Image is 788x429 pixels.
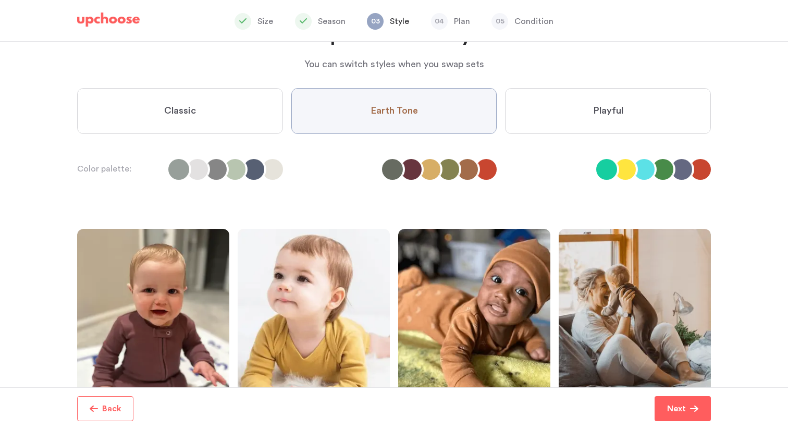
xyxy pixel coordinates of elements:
[667,402,686,415] p: Next
[491,13,508,30] span: 05
[164,105,196,117] span: Classic
[77,13,140,32] a: UpChoose
[257,15,273,28] p: Size
[77,396,133,421] button: Back
[371,105,418,117] span: Earth Tone
[514,15,553,28] p: Condition
[390,15,409,28] p: Style
[655,396,711,421] button: Next
[454,15,470,28] p: Plan
[77,13,140,27] img: UpChoose
[304,59,484,69] span: You can switch styles when you swap sets
[318,15,346,28] p: Season
[431,13,448,30] span: 04
[367,13,384,30] span: 03
[102,402,121,415] p: Back
[593,105,623,117] span: Playful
